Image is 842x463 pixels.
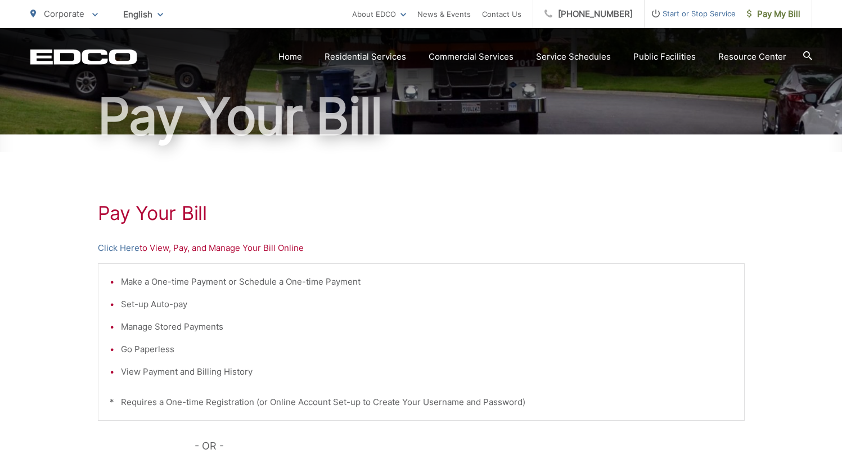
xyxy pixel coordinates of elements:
a: Service Schedules [536,50,611,64]
a: Click Here [98,241,139,255]
a: Contact Us [482,7,521,21]
p: to View, Pay, and Manage Your Bill Online [98,241,745,255]
a: Public Facilities [633,50,696,64]
li: Manage Stored Payments [121,320,733,334]
a: Commercial Services [429,50,514,64]
h1: Pay Your Bill [30,88,812,145]
p: * Requires a One-time Registration (or Online Account Set-up to Create Your Username and Password) [110,395,733,409]
li: Set-up Auto-pay [121,298,733,311]
li: Go Paperless [121,343,733,356]
li: Make a One-time Payment or Schedule a One-time Payment [121,275,733,289]
a: Residential Services [325,50,406,64]
span: English [115,5,172,24]
a: About EDCO [352,7,406,21]
p: - OR - [195,438,745,455]
a: Resource Center [718,50,786,64]
h1: Pay Your Bill [98,202,745,224]
a: Home [278,50,302,64]
span: Pay My Bill [747,7,800,21]
li: View Payment and Billing History [121,365,733,379]
a: News & Events [417,7,471,21]
span: Corporate [44,8,84,19]
a: EDCD logo. Return to the homepage. [30,49,137,65]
